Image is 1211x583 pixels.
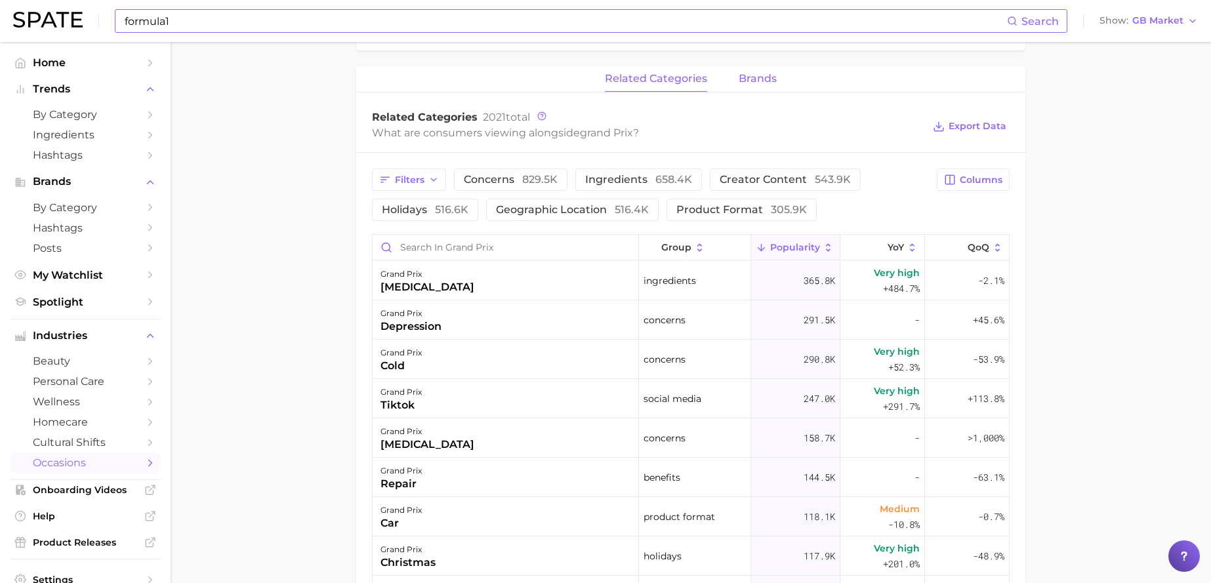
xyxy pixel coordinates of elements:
div: [MEDICAL_DATA] [380,279,474,295]
span: ingredients [644,273,696,289]
span: by Category [33,201,138,214]
span: Hashtags [33,222,138,234]
span: -0.7% [978,509,1004,525]
span: homecare [33,416,138,428]
button: Filters [372,169,446,191]
span: beauty [33,355,138,367]
span: Filters [395,174,424,186]
div: grand prix [380,345,422,361]
div: grand prix [380,266,474,282]
a: Hashtags [10,218,160,238]
input: Search here for a brand, industry, or ingredient [123,10,1007,32]
span: +45.6% [973,312,1004,328]
span: creator content [720,174,851,185]
a: homecare [10,412,160,432]
span: brands [739,73,777,85]
div: car [380,515,422,531]
a: personal care [10,371,160,392]
a: Onboarding Videos [10,480,160,500]
span: >1,000% [968,432,1004,444]
span: Very high [874,540,920,556]
div: repair [380,476,422,492]
span: holidays [644,548,682,564]
span: concerns [644,312,686,328]
span: Very high [874,265,920,281]
div: depression [380,319,441,334]
span: 658.4k [655,173,692,186]
span: social media [644,391,701,407]
div: What are consumers viewing alongside ? [372,124,923,142]
span: 829.5k [522,173,558,186]
span: Help [33,510,138,522]
span: -48.9% [973,548,1004,564]
span: 365.8k [804,273,835,289]
span: YoY [888,242,904,252]
img: SPATE [13,12,83,28]
button: grand prix[MEDICAL_DATA]concerns158.7k->1,000% [373,418,1009,458]
a: wellness [10,392,160,412]
div: grand prix [380,502,422,518]
a: Help [10,506,160,526]
div: grand prix [380,463,422,479]
span: wellness [33,395,138,408]
span: occasions [33,456,138,469]
span: concerns [644,352,686,367]
span: 158.7k [804,430,835,446]
button: grand prixcoldconcerns290.8kVery high+52.3%-53.9% [373,340,1009,379]
span: benefits [644,470,680,485]
button: grand prixdepressionconcerns291.5k-+45.6% [373,300,1009,340]
span: total [483,111,530,123]
span: +113.8% [968,391,1004,407]
span: Very high [874,344,920,359]
span: 516.6k [435,203,468,216]
span: 117.9k [804,548,835,564]
span: Popularity [770,242,820,252]
a: Home [10,52,160,73]
span: personal care [33,375,138,388]
span: 291.5k [804,312,835,328]
span: product format [644,509,715,525]
a: Posts [10,238,160,258]
button: Brands [10,172,160,191]
span: by Category [33,108,138,121]
span: QoQ [968,242,989,252]
div: grand prix [380,424,474,439]
span: GB Market [1132,17,1183,24]
span: Spotlight [33,296,138,308]
span: 2021 [483,111,506,123]
span: Trends [33,83,138,95]
span: ingredients [585,174,692,185]
div: christmas [380,555,436,571]
span: Related Categories [372,111,478,123]
a: occasions [10,452,160,473]
button: YoY [840,235,925,260]
span: Hashtags [33,149,138,161]
span: My Watchlist [33,269,138,281]
a: Product Releases [10,533,160,552]
button: grand prixcarproduct format118.1kMedium-10.8%-0.7% [373,497,1009,536]
span: 247.0k [804,391,835,407]
button: Export Data [930,117,1010,136]
button: Columns [937,169,1010,191]
span: 543.9k [815,173,851,186]
span: - [914,430,920,446]
button: grand prixchristmasholidays117.9kVery high+201.0%-48.9% [373,536,1009,576]
a: cultural shifts [10,432,160,452]
span: Columns [960,174,1002,186]
span: concerns [464,174,558,185]
div: [MEDICAL_DATA] [380,437,474,452]
span: concerns [644,430,686,446]
span: -10.8% [888,517,920,533]
span: Ingredients [33,129,138,141]
span: +484.7% [883,281,920,296]
button: ShowGB Market [1096,12,1201,30]
span: 516.4k [615,203,649,216]
span: product format [676,205,807,215]
button: group [639,235,750,260]
span: Onboarding Videos [33,484,138,496]
button: grand prix[MEDICAL_DATA]ingredients365.8kVery high+484.7%-2.1% [373,261,1009,300]
button: Trends [10,79,160,99]
span: Product Releases [33,536,138,548]
button: grand prixtiktoksocial media247.0kVery high+291.7%+113.8% [373,379,1009,418]
span: - [914,470,920,485]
